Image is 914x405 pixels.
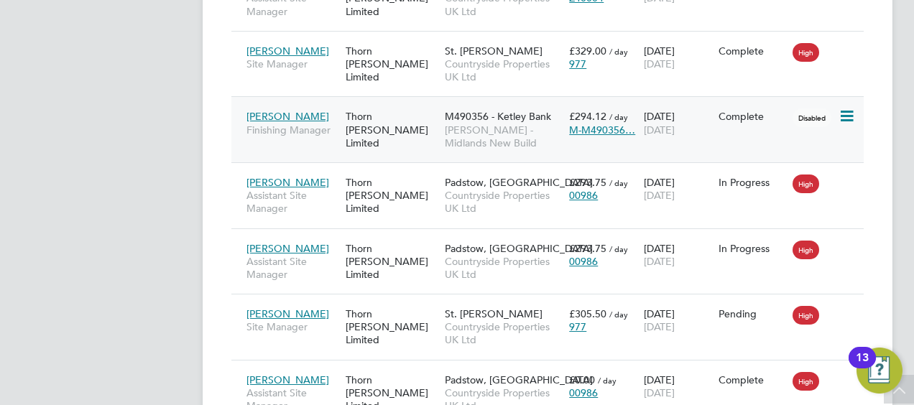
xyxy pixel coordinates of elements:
div: [DATE] [640,235,715,275]
span: / day [598,375,617,386]
span: [DATE] [644,57,675,70]
span: Finishing Manager [246,124,338,136]
span: High [793,306,819,325]
span: High [793,174,819,193]
a: [PERSON_NAME]Site ManagerThorn [PERSON_NAME] LimitedSt. [PERSON_NAME]Countryside Properties UK Lt... [243,37,864,49]
span: St. [PERSON_NAME] [445,45,543,57]
div: Thorn [PERSON_NAME] Limited [342,300,441,354]
span: / day [609,46,628,57]
div: Complete [719,110,786,123]
span: Countryside Properties UK Ltd [445,189,562,215]
span: / day [609,177,628,188]
span: £0.00 [569,373,595,386]
div: 13 [856,358,869,376]
div: Pending [719,307,786,320]
div: [DATE] [640,300,715,340]
div: [DATE] [640,103,715,143]
span: 00986 [569,386,598,399]
span: / day [609,309,628,320]
div: [DATE] [640,37,715,78]
span: / day [609,111,628,122]
span: Countryside Properties UK Ltd [445,320,562,346]
span: £329.00 [569,45,606,57]
span: / day [609,243,628,254]
a: [PERSON_NAME]Assistant Site ManagerThorn [PERSON_NAME] LimitedPadstow, [GEOGRAPHIC_DATA]Countrysi... [243,168,864,180]
div: Complete [719,373,786,386]
span: [DATE] [644,124,675,136]
span: [PERSON_NAME] [246,176,329,189]
span: [PERSON_NAME] [246,110,329,123]
a: [PERSON_NAME]Assistant Site ManagerThorn [PERSON_NAME] LimitedPadstow, [GEOGRAPHIC_DATA]Countrysi... [243,366,864,378]
span: Site Manager [246,320,338,333]
span: Padstow, [GEOGRAPHIC_DATA] [445,242,593,255]
span: [DATE] [644,320,675,333]
span: High [793,372,819,391]
span: St. [PERSON_NAME] [445,307,543,320]
div: In Progress [719,242,786,255]
span: Assistant Site Manager [246,189,338,215]
span: High [793,241,819,259]
span: £293.75 [569,242,606,255]
span: [DATE] [644,189,675,202]
span: [PERSON_NAME] - Midlands New Build [445,124,562,149]
a: [PERSON_NAME]Site ManagerThorn [PERSON_NAME] LimitedSt. [PERSON_NAME]Countryside Properties UK Lt... [243,299,864,312]
span: Countryside Properties UK Ltd [445,255,562,281]
button: Open Resource Center, 13 new notifications [857,348,903,394]
span: [DATE] [644,386,675,399]
a: [PERSON_NAME]Finishing ManagerThorn [PERSON_NAME] LimitedM490356 - Ketley Bank[PERSON_NAME] - Mid... [243,102,864,114]
a: [PERSON_NAME]Assistant Site ManagerThorn [PERSON_NAME] LimitedPadstow, [GEOGRAPHIC_DATA]Countrysi... [243,234,864,246]
div: Thorn [PERSON_NAME] Limited [342,235,441,289]
span: Disabled [793,108,831,127]
span: M-M490356… [569,124,635,136]
span: Countryside Properties UK Ltd [445,57,562,83]
span: Padstow, [GEOGRAPHIC_DATA] [445,373,593,386]
span: £293.75 [569,176,606,189]
span: [PERSON_NAME] [246,307,329,320]
span: 00986 [569,189,598,202]
span: [DATE] [644,255,675,268]
span: [PERSON_NAME] [246,242,329,255]
div: [DATE] [640,169,715,209]
span: Padstow, [GEOGRAPHIC_DATA] [445,176,593,189]
span: £305.50 [569,307,606,320]
span: 00986 [569,255,598,268]
span: M490356 - Ketley Bank [445,110,551,123]
span: 977 [569,320,586,333]
span: Site Manager [246,57,338,70]
div: Thorn [PERSON_NAME] Limited [342,37,441,91]
div: Complete [719,45,786,57]
span: [PERSON_NAME] [246,45,329,57]
span: £294.12 [569,110,606,123]
span: [PERSON_NAME] [246,373,329,386]
div: In Progress [719,176,786,189]
span: 977 [569,57,586,70]
div: Thorn [PERSON_NAME] Limited [342,169,441,223]
span: Assistant Site Manager [246,255,338,281]
span: High [793,43,819,62]
div: Thorn [PERSON_NAME] Limited [342,103,441,157]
